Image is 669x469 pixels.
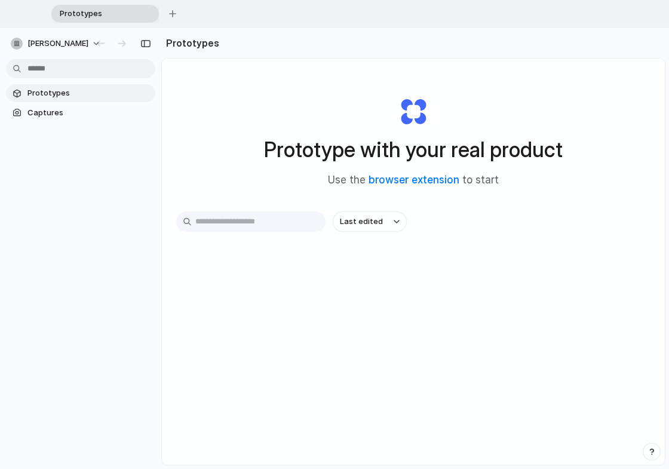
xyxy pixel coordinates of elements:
span: Last edited [340,216,383,228]
a: browser extension [369,174,459,186]
span: Captures [27,107,151,119]
span: Use the to start [328,173,499,188]
a: Prototypes [6,84,155,102]
div: Prototypes [51,5,159,23]
h2: Prototypes [161,36,219,50]
span: [PERSON_NAME] [27,38,88,50]
h1: Prototype with your real product [264,134,563,165]
button: Last edited [333,211,407,232]
span: Prototypes [55,8,140,20]
button: [PERSON_NAME] [6,34,107,53]
a: Captures [6,104,155,122]
span: Prototypes [27,87,151,99]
